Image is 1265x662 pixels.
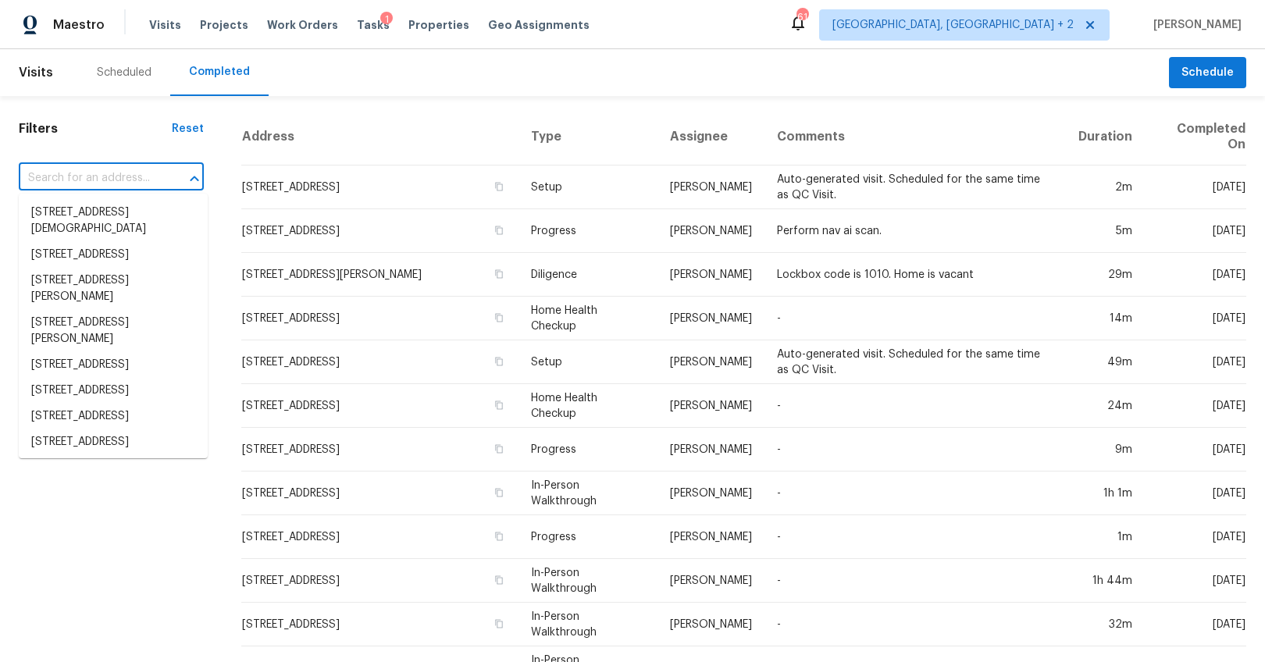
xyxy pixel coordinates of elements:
[518,165,657,209] td: Setup
[492,311,506,325] button: Copy Address
[1066,603,1145,646] td: 32m
[518,515,657,559] td: Progress
[764,472,1066,515] td: -
[1066,297,1145,340] td: 14m
[492,398,506,412] button: Copy Address
[357,20,390,30] span: Tasks
[796,9,807,25] div: 61
[518,340,657,384] td: Setup
[19,200,208,242] li: [STREET_ADDRESS][DEMOGRAPHIC_DATA]
[492,573,506,587] button: Copy Address
[184,168,205,190] button: Close
[241,559,518,603] td: [STREET_ADDRESS]
[1066,384,1145,428] td: 24m
[657,297,764,340] td: [PERSON_NAME]
[492,617,506,631] button: Copy Address
[1145,384,1246,428] td: [DATE]
[518,472,657,515] td: In-Person Walkthrough
[657,340,764,384] td: [PERSON_NAME]
[518,109,657,165] th: Type
[764,603,1066,646] td: -
[488,17,590,33] span: Geo Assignments
[518,428,657,472] td: Progress
[1145,559,1246,603] td: [DATE]
[19,429,208,455] li: [STREET_ADDRESS]
[19,55,53,90] span: Visits
[1145,297,1246,340] td: [DATE]
[764,209,1066,253] td: Perform nav ai scan.
[657,165,764,209] td: [PERSON_NAME]
[1145,428,1246,472] td: [DATE]
[241,428,518,472] td: [STREET_ADDRESS]
[1147,17,1242,33] span: [PERSON_NAME]
[19,404,208,429] li: [STREET_ADDRESS]
[267,17,338,33] span: Work Orders
[1066,109,1145,165] th: Duration
[764,340,1066,384] td: Auto-generated visit. Scheduled for the same time as QC Visit.
[1066,472,1145,515] td: 1h 1m
[19,166,160,190] input: Search for an address...
[149,17,181,33] span: Visits
[657,515,764,559] td: [PERSON_NAME]
[764,297,1066,340] td: -
[518,297,657,340] td: Home Health Checkup
[19,310,208,352] li: [STREET_ADDRESS][PERSON_NAME]
[19,378,208,404] li: [STREET_ADDRESS]
[764,109,1066,165] th: Comments
[241,109,518,165] th: Address
[408,17,469,33] span: Properties
[241,472,518,515] td: [STREET_ADDRESS]
[518,384,657,428] td: Home Health Checkup
[492,267,506,281] button: Copy Address
[492,442,506,456] button: Copy Address
[492,354,506,368] button: Copy Address
[241,209,518,253] td: [STREET_ADDRESS]
[518,209,657,253] td: Progress
[1181,63,1234,83] span: Schedule
[657,559,764,603] td: [PERSON_NAME]
[241,297,518,340] td: [STREET_ADDRESS]
[241,515,518,559] td: [STREET_ADDRESS]
[241,384,518,428] td: [STREET_ADDRESS]
[764,559,1066,603] td: -
[380,12,393,27] div: 1
[241,165,518,209] td: [STREET_ADDRESS]
[518,253,657,297] td: Diligence
[1169,57,1246,89] button: Schedule
[1145,340,1246,384] td: [DATE]
[657,384,764,428] td: [PERSON_NAME]
[657,109,764,165] th: Assignee
[657,603,764,646] td: [PERSON_NAME]
[832,17,1074,33] span: [GEOGRAPHIC_DATA], [GEOGRAPHIC_DATA] + 2
[1066,515,1145,559] td: 1m
[19,352,208,378] li: [STREET_ADDRESS]
[1145,515,1246,559] td: [DATE]
[1066,428,1145,472] td: 9m
[764,428,1066,472] td: -
[200,17,248,33] span: Projects
[657,472,764,515] td: [PERSON_NAME]
[1066,165,1145,209] td: 2m
[19,268,208,310] li: [STREET_ADDRESS][PERSON_NAME]
[492,180,506,194] button: Copy Address
[1145,253,1246,297] td: [DATE]
[1066,340,1145,384] td: 49m
[764,253,1066,297] td: Lockbox code is 1010. Home is vacant
[764,165,1066,209] td: Auto-generated visit. Scheduled for the same time as QC Visit.
[1066,559,1145,603] td: 1h 44m
[1066,253,1145,297] td: 29m
[97,65,151,80] div: Scheduled
[764,515,1066,559] td: -
[189,64,250,80] div: Completed
[1145,165,1246,209] td: [DATE]
[657,253,764,297] td: [PERSON_NAME]
[19,242,208,268] li: [STREET_ADDRESS]
[241,340,518,384] td: [STREET_ADDRESS]
[19,455,208,481] li: [STREET_ADDRESS]
[1145,603,1246,646] td: [DATE]
[518,559,657,603] td: In-Person Walkthrough
[657,428,764,472] td: [PERSON_NAME]
[172,121,204,137] div: Reset
[1145,209,1246,253] td: [DATE]
[492,486,506,500] button: Copy Address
